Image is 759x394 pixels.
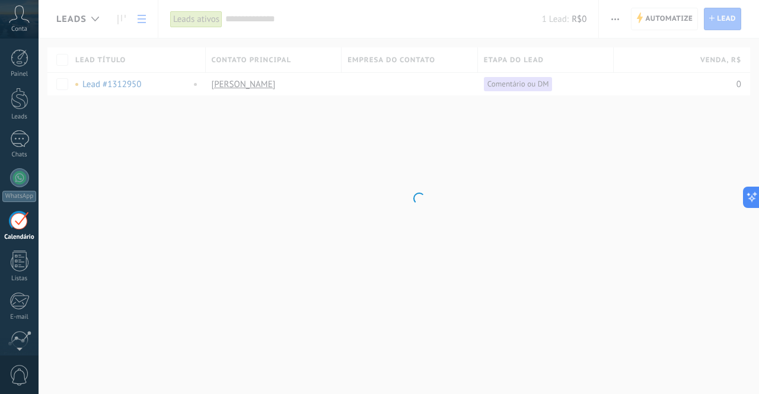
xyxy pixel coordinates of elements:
span: Conta [11,25,27,33]
div: Leads [2,113,37,121]
div: E-mail [2,313,37,321]
div: Painel [2,71,37,78]
div: Listas [2,275,37,283]
div: Calendário [2,233,37,241]
div: Chats [2,151,37,159]
div: WhatsApp [2,191,36,202]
